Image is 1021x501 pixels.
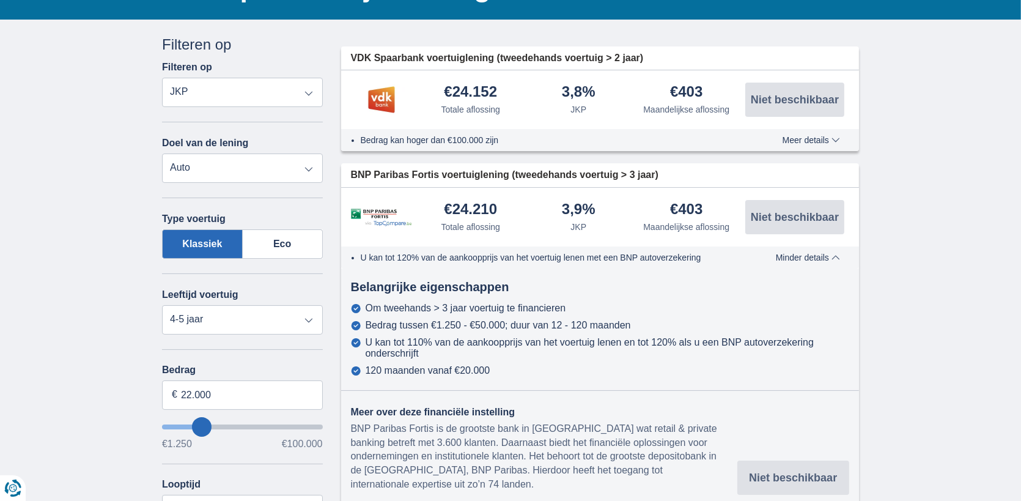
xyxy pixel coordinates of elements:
[670,202,702,218] div: €403
[351,168,658,182] span: BNP Paribas Fortis voertuiglening (tweedehands voertuig > 3 jaar)
[341,278,860,296] div: Belangrijke eigenschappen
[366,320,631,331] div: Bedrag tussen €1.250 - €50.000; duur van 12 - 120 maanden
[444,202,497,218] div: €24.210
[643,221,729,233] div: Maandelijkse aflossing
[444,84,497,101] div: €24.152
[776,253,840,262] span: Minder details
[282,439,323,449] span: €100.000
[351,51,644,65] span: VDK Spaarbank voertuiglening (tweedehands voertuig > 2 jaar)
[162,138,248,149] label: Doel van de lening
[745,200,844,234] button: Niet beschikbaar
[243,229,323,259] label: Eco
[745,83,844,117] button: Niet beschikbaar
[172,388,177,402] span: €
[366,337,850,359] div: U kan tot 110% van de aankoopprijs van het voertuig lenen en tot 120% als u een BNP autoverzekeri...
[562,202,595,218] div: 3,9%
[351,209,412,226] img: product.pl.alt BNP Paribas Fortis
[570,221,586,233] div: JKP
[366,303,566,314] div: Om tweehands > 3 jaar voertuig te financieren
[162,229,243,259] label: Klassiek
[162,365,323,376] label: Bedrag
[162,289,238,300] label: Leeftijd voertuig
[570,103,586,116] div: JKP
[773,135,849,145] button: Meer details
[162,439,192,449] span: €1.250
[162,213,226,225] label: Type voertuig
[562,84,595,101] div: 3,8%
[351,84,412,115] img: product.pl.alt VDK bank
[162,34,323,55] div: Filteren op
[737,461,849,495] button: Niet beschikbaar
[351,422,737,492] div: BNP Paribas Fortis is de grootste bank in [GEOGRAPHIC_DATA] wat retail & private banking betreft ...
[767,253,849,262] button: Minder details
[441,221,500,233] div: Totale aflossing
[366,365,490,376] div: 120 maanden vanaf €20.000
[441,103,500,116] div: Totale aflossing
[361,251,738,264] li: U kan tot 120% van de aankoopprijs van het voertuig lenen met een BNP autoverzekering
[162,62,212,73] label: Filteren op
[751,94,839,105] span: Niet beschikbaar
[670,84,702,101] div: €403
[162,479,201,490] label: Looptijd
[162,425,323,429] input: wantToBorrow
[351,406,737,420] div: Meer over deze financiële instelling
[749,472,837,483] span: Niet beschikbaar
[361,134,738,146] li: Bedrag kan hoger dan €100.000 zijn
[643,103,729,116] div: Maandelijkse aflossing
[783,136,840,144] span: Meer details
[751,212,839,223] span: Niet beschikbaar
